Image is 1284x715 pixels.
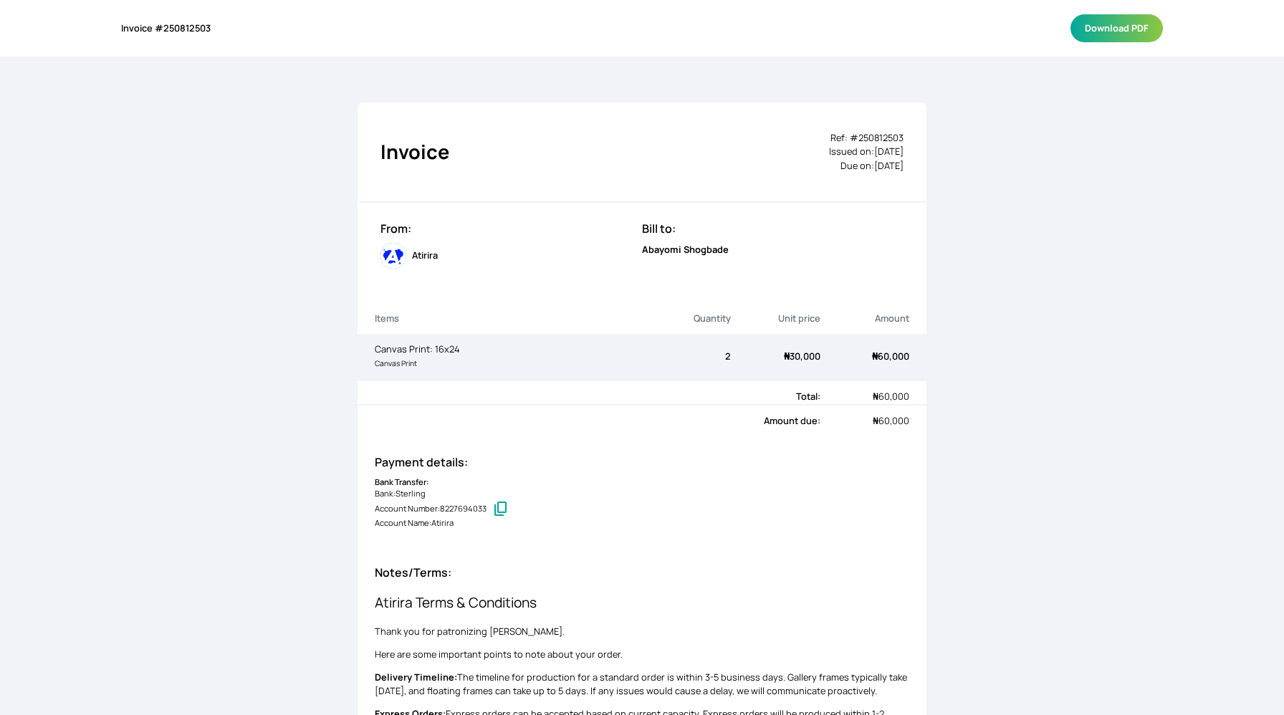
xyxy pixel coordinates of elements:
small: Canvas Print [375,358,417,368]
h3: Bill to: [642,220,904,237]
div: Due on: [DATE] [829,159,904,173]
span: ₦ [872,350,878,363]
span: 30,000 [784,350,820,363]
h2: Atirira Terms & Conditions [375,592,909,613]
div: Bank: Sterling [375,488,909,500]
div: Canvas Print: 16x24 [375,342,642,370]
strong: Delivery Timeline: [375,671,457,683]
span: 60,000 [873,390,909,403]
h2: Invoice [380,138,449,167]
div: Account Name: Atirira [375,517,909,529]
p: Unit price [731,312,820,325]
div: Issued on: [DATE] [829,145,904,158]
div: Total: [375,390,820,403]
span: Copy to clipboard [492,500,509,517]
h3: Payment details: [375,454,909,471]
p: Quantity [642,312,731,325]
b: Abayomi Shogbade [642,243,729,256]
span: Atirira [412,249,438,262]
div: Amount due: [375,414,820,428]
div: Invoice # 250812503 [121,21,211,35]
p: Amount [820,312,909,325]
div: 2 [642,350,731,363]
h6: Bank Transfer: [375,476,909,489]
p: Thank you for patronizing [PERSON_NAME]. [375,625,909,638]
span: 60,000 [872,350,909,363]
p: Items [375,312,642,325]
h3: Notes/Terms: [375,564,909,581]
h3: From: [380,220,642,237]
span: ₦ [873,414,878,427]
div: Account Number: 8227694033 [375,500,909,517]
p: The timeline for production for a standard order is within 3-5 business days. Gallery frames typi... [375,671,909,698]
p: Here are some important points to note about your order. [375,648,909,661]
span: ₦ [873,390,878,403]
button: Download PDF [1070,14,1163,42]
span: ₦ [784,350,790,363]
span: 60,000 [873,414,909,427]
div: Ref: # 250812503 [829,131,904,145]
